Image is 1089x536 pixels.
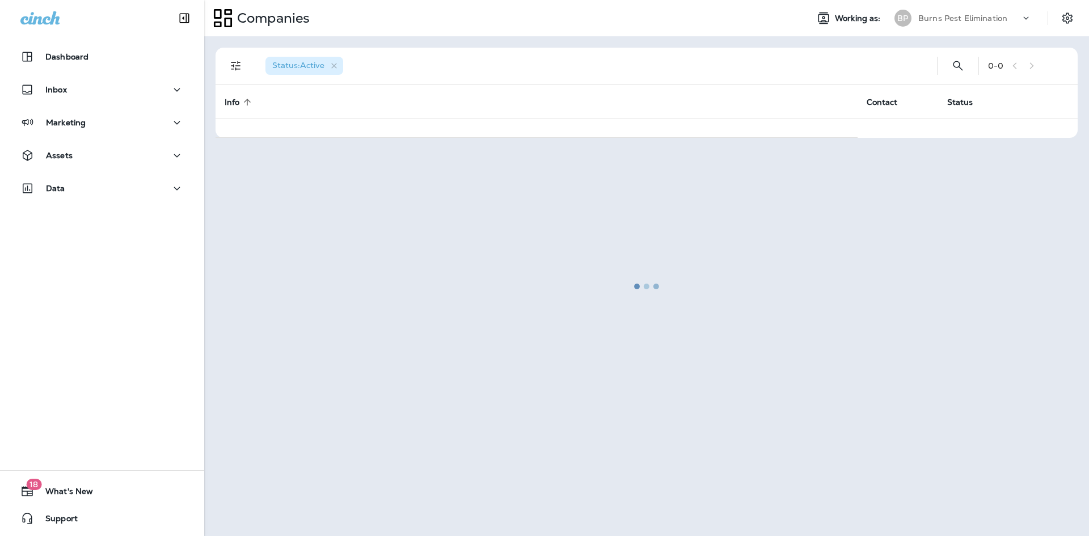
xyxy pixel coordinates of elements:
p: Burns Pest Elimination [918,14,1007,23]
button: Assets [11,144,193,167]
button: Dashboard [11,45,193,68]
button: Inbox [11,78,193,101]
p: Dashboard [45,52,88,61]
span: Support [34,514,78,527]
div: BP [894,10,911,27]
button: Data [11,177,193,200]
button: Support [11,507,193,530]
button: Marketing [11,111,193,134]
p: Assets [46,151,73,160]
button: 18What's New [11,480,193,503]
button: Settings [1057,8,1078,28]
span: 18 [26,479,41,490]
span: Working as: [835,14,883,23]
p: Marketing [46,118,86,127]
p: Inbox [45,85,67,94]
button: Collapse Sidebar [168,7,200,29]
p: Data [46,184,65,193]
p: Companies [233,10,310,27]
span: What's New [34,487,93,500]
